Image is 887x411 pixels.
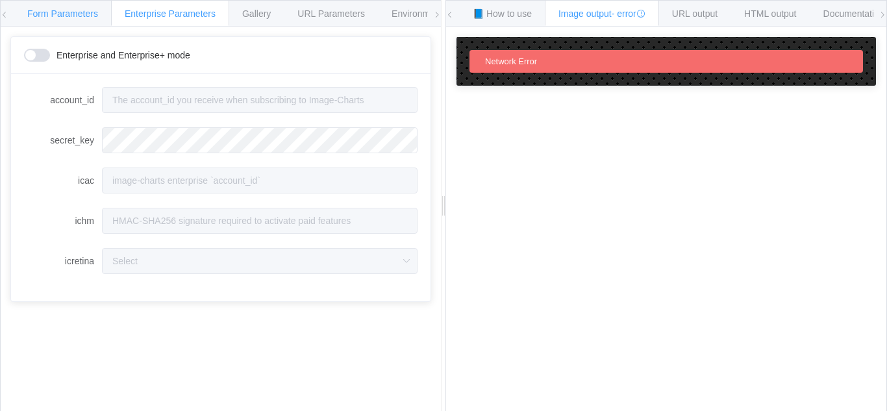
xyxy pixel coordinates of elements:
span: URL Parameters [297,8,365,19]
span: Gallery [242,8,271,19]
label: ichm [24,208,102,234]
input: HMAC-SHA256 signature required to activate paid features [102,208,418,234]
span: Documentation [823,8,884,19]
span: 📘 How to use [473,8,532,19]
label: icac [24,168,102,193]
span: URL output [672,8,718,19]
input: Select [102,248,418,274]
span: - error [612,8,645,19]
input: image-charts enterprise `account_id` [102,168,418,193]
label: secret_key [24,127,102,153]
input: The account_id you receive when subscribing to Image-Charts [102,87,418,113]
span: Image output [558,8,645,19]
span: Form Parameters [27,8,98,19]
span: Enterprise and Enterprise+ mode [56,51,190,60]
label: account_id [24,87,102,113]
span: Environments [392,8,447,19]
span: HTML output [744,8,796,19]
label: icretina [24,248,102,274]
span: Enterprise Parameters [125,8,216,19]
span: Network Error [485,56,537,66]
